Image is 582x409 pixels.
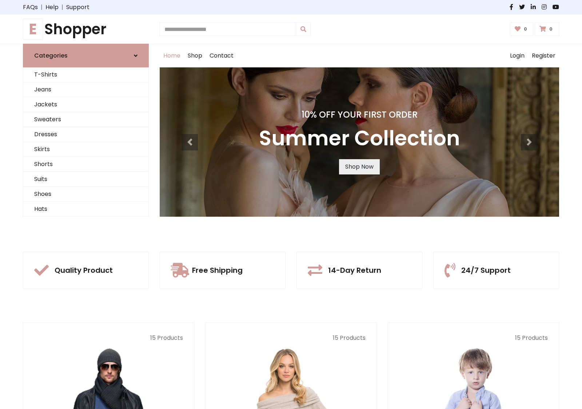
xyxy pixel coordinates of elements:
a: 0 [535,22,559,36]
h5: 24/7 Support [461,266,511,275]
h4: 10% Off Your First Order [259,110,460,120]
h3: Summer Collection [259,126,460,150]
a: Categories [23,44,149,67]
a: Jeans [23,82,148,97]
p: 15 Products [399,334,548,342]
a: 0 [510,22,534,36]
h1: Shopper [23,20,149,38]
a: Login [506,44,528,67]
a: Shop Now [339,159,380,174]
span: 0 [522,26,529,32]
a: Register [528,44,559,67]
h6: Categories [34,52,68,59]
a: Sweaters [23,112,148,127]
a: Hats [23,202,148,217]
a: Contact [206,44,237,67]
h5: Free Shipping [192,266,243,275]
a: Jackets [23,97,148,112]
a: EShopper [23,20,149,38]
a: Shoes [23,187,148,202]
a: FAQs [23,3,38,12]
a: Skirts [23,142,148,157]
h5: 14-Day Return [328,266,381,275]
a: Shop [184,44,206,67]
a: Shorts [23,157,148,172]
a: Help [45,3,59,12]
h5: Quality Product [55,266,113,275]
span: | [59,3,66,12]
p: 15 Products [216,334,365,342]
span: 0 [547,26,554,32]
span: | [38,3,45,12]
a: Dresses [23,127,148,142]
p: 15 Products [34,334,183,342]
a: Home [160,44,184,67]
a: Suits [23,172,148,187]
span: E [23,19,43,40]
a: T-Shirts [23,67,148,82]
a: Support [66,3,89,12]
